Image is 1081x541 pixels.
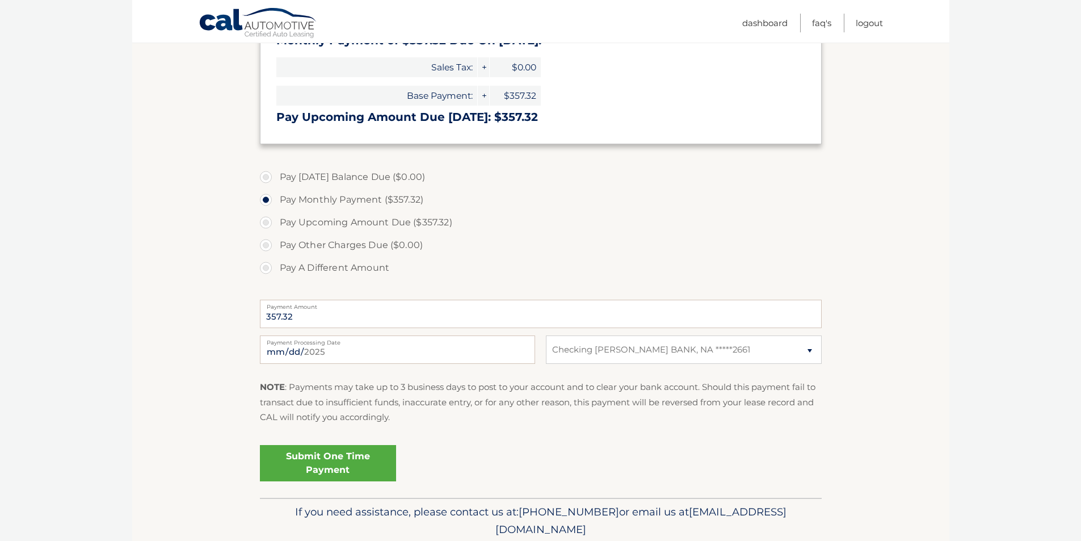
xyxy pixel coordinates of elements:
[260,335,535,345] label: Payment Processing Date
[276,86,477,106] span: Base Payment:
[260,445,396,481] a: Submit One Time Payment
[276,57,477,77] span: Sales Tax:
[812,14,831,32] a: FAQ's
[478,57,489,77] span: +
[260,381,285,392] strong: NOTE
[260,166,822,188] label: Pay [DATE] Balance Due ($0.00)
[260,335,535,364] input: Payment Date
[260,380,822,425] p: : Payments may take up to 3 business days to post to your account and to clear your bank account....
[490,57,541,77] span: $0.00
[260,234,822,257] label: Pay Other Charges Due ($0.00)
[260,257,822,279] label: Pay A Different Amount
[490,86,541,106] span: $357.32
[260,300,822,328] input: Payment Amount
[742,14,788,32] a: Dashboard
[260,300,822,309] label: Payment Amount
[856,14,883,32] a: Logout
[478,86,489,106] span: +
[260,188,822,211] label: Pay Monthly Payment ($357.32)
[199,7,318,40] a: Cal Automotive
[519,505,619,518] span: [PHONE_NUMBER]
[276,110,805,124] h3: Pay Upcoming Amount Due [DATE]: $357.32
[260,211,822,234] label: Pay Upcoming Amount Due ($357.32)
[267,503,814,539] p: If you need assistance, please contact us at: or email us at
